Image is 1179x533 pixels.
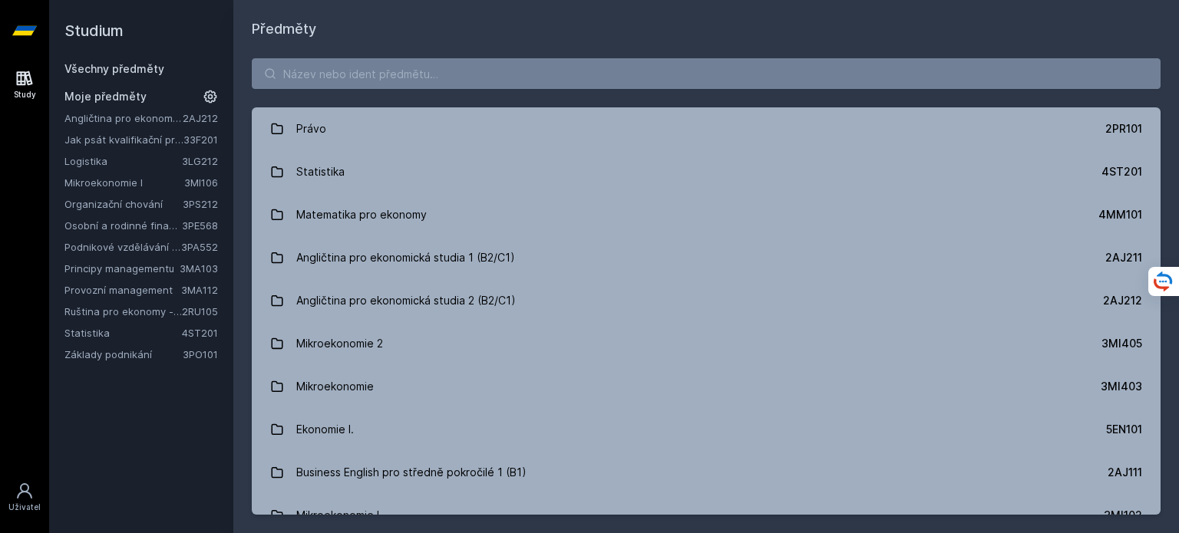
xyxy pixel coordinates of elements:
a: Mikroekonomie 2 3MI405 [252,322,1161,365]
a: Všechny předměty [64,62,164,75]
a: Podnikové vzdělávání v praxi [64,239,181,255]
div: 3MI403 [1101,379,1142,394]
div: Ekonomie I. [296,414,354,445]
div: 5EN101 [1106,422,1142,437]
a: 2RU105 [182,305,218,317]
a: 3PS212 [183,198,218,210]
div: 4ST201 [1101,164,1142,179]
div: Matematika pro ekonomy [296,199,427,230]
div: 2AJ212 [1103,293,1142,308]
a: 4ST201 [182,327,218,339]
div: 3MI405 [1101,336,1142,351]
a: Study [3,61,46,108]
input: Název nebo ident předmětu… [252,58,1161,89]
a: 3MI106 [184,176,218,189]
a: Angličtina pro ekonomická studia 2 (B2/C1) [64,110,183,126]
a: Matematika pro ekonomy 4MM101 [252,193,1161,236]
div: 2PR101 [1105,121,1142,137]
a: 3MA112 [181,284,218,296]
span: Moje předměty [64,89,147,104]
a: 3PA552 [181,241,218,253]
div: 3MI102 [1104,508,1142,523]
a: Business English pro středně pokročilé 1 (B1) 2AJ111 [252,451,1161,494]
div: Právo [296,114,326,144]
a: Uživatel [3,474,46,521]
a: 33F201 [183,133,218,146]
a: Osobní a rodinné finance [64,218,182,233]
div: Uživatel [8,502,41,513]
a: 3LG212 [182,155,218,167]
a: 3PO101 [183,348,218,360]
a: Statistika [64,325,182,341]
a: Právo 2PR101 [252,107,1161,150]
a: Statistika 4ST201 [252,150,1161,193]
a: 3PE568 [182,219,218,232]
div: Mikroekonomie [296,371,374,402]
div: Mikroekonomie I [296,500,379,531]
a: Logistika [64,153,182,169]
div: 4MM101 [1098,207,1142,222]
div: Statistika [296,156,345,187]
a: Angličtina pro ekonomická studia 2 (B2/C1) 2AJ212 [252,279,1161,322]
div: 2AJ211 [1105,250,1142,265]
a: Mikroekonomie I [64,175,184,190]
a: Ekonomie I. 5EN101 [252,408,1161,451]
div: Study [14,89,36,100]
a: Provozní management [64,282,181,298]
a: 3MA103 [180,262,218,275]
a: Organizační chování [64,196,183,212]
a: Principy managementu [64,261,180,276]
a: Základy podnikání [64,347,183,362]
a: Ruština pro ekonomy - středně pokročilá úroveň 1 (B1) [64,304,182,319]
a: Jak psát kvalifikační práci [64,132,183,147]
div: Angličtina pro ekonomická studia 2 (B2/C1) [296,285,516,316]
h1: Předměty [252,18,1161,40]
a: 2AJ212 [183,112,218,124]
div: 2AJ111 [1108,465,1142,480]
a: Mikroekonomie 3MI403 [252,365,1161,408]
div: Business English pro středně pokročilé 1 (B1) [296,457,527,488]
a: Angličtina pro ekonomická studia 1 (B2/C1) 2AJ211 [252,236,1161,279]
div: Mikroekonomie 2 [296,328,383,359]
div: Angličtina pro ekonomická studia 1 (B2/C1) [296,242,515,273]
